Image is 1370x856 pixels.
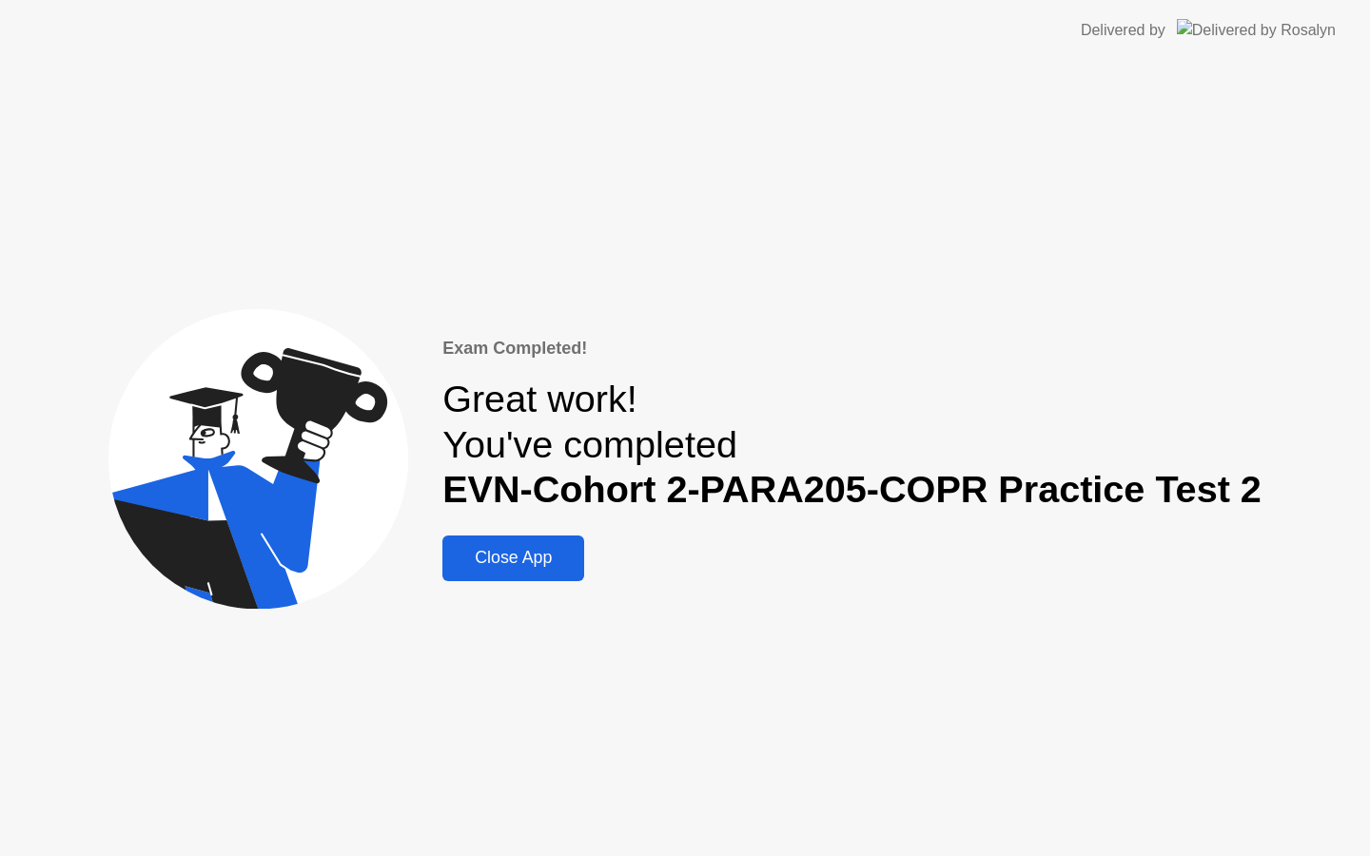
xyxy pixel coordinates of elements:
div: Delivered by [1081,19,1165,42]
div: Close App [448,548,578,568]
div: Exam Completed! [442,336,1262,361]
img: Delivered by Rosalyn [1177,19,1336,41]
b: EVN-Cohort 2-PARA205-COPR Practice Test 2 [442,468,1262,510]
div: Great work! You've completed [442,377,1262,513]
button: Close App [442,535,584,581]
